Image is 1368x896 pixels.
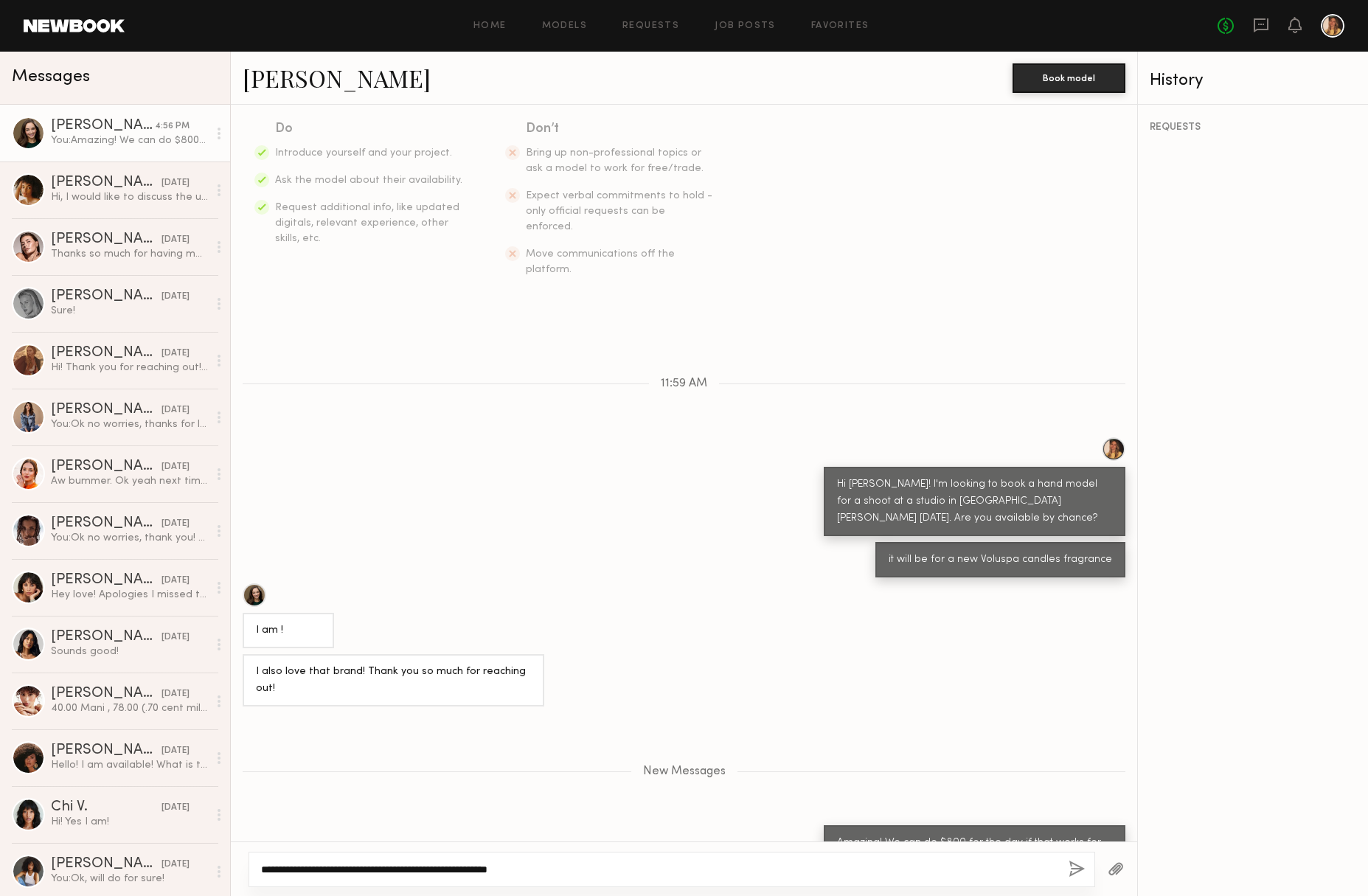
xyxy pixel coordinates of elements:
div: [DATE] [162,176,190,190]
div: Thanks so much for having me!! :) Address: [PERSON_NAME] [STREET_ADDRESS][PERSON_NAME] [51,247,208,261]
div: Hi, I would like to discuss the usage of images in Target. Please give me a call at [PHONE_NUMBER... [51,190,208,204]
div: REQUESTS [1150,122,1356,133]
div: [DATE] [162,858,190,872]
div: Sounds good! [51,645,208,659]
span: Messages [12,69,90,86]
span: 11:59 AM [661,378,707,390]
div: Hi! Yes I am! [51,815,208,829]
div: [DATE] [162,631,190,645]
span: Move communications off the platform. [526,249,675,274]
div: Don’t [526,119,715,139]
div: [DATE] [162,517,190,531]
div: [DATE] [162,687,190,701]
div: [PERSON_NAME] [51,857,162,872]
a: Book model [1013,71,1125,83]
div: [DATE] [162,801,190,815]
div: [PERSON_NAME] [51,232,162,247]
div: [PERSON_NAME] [51,289,162,304]
div: [PERSON_NAME] [51,743,162,758]
div: [PERSON_NAME] [51,459,162,474]
span: Expect verbal commitments to hold - only official requests can be enforced. [526,191,712,232]
a: Job Posts [715,21,776,31]
span: Ask the model about their availability. [275,176,462,185]
div: You: Amazing! We can do $800 for the day if that works for you? Will be around 6 hours total. [51,133,208,147]
div: [PERSON_NAME] [51,516,162,531]
div: [PERSON_NAME] [51,687,162,701]
div: [DATE] [162,744,190,758]
div: [DATE] [162,574,190,588]
div: [PERSON_NAME] [51,176,162,190]
div: Amazing! We can do $800 for the day if that works for you? Will be around 6 hours total. [837,835,1112,869]
div: 4:56 PM [155,119,190,133]
div: I am ! [256,622,321,639]
button: Book model [1013,63,1125,93]
div: You: Ok no worries, thank you! Will take a look and keep you posted on the next one :) [51,531,208,545]
div: Hey love! Apologies I missed this but please keep me in mind for future projects 🫶🏽✨ [51,588,208,602]
div: Sure! [51,304,208,318]
a: Favorites [811,21,869,31]
a: Requests [622,21,679,31]
div: [PERSON_NAME] [51,119,155,133]
div: Do [275,119,464,139]
div: Hi [PERSON_NAME]! I'm looking to book a hand model for a shoot at a studio in [GEOGRAPHIC_DATA][P... [837,476,1112,527]
div: [DATE] [162,290,190,304]
span: New Messages [643,765,726,778]
span: Bring up non-professional topics or ask a model to work for free/trade. [526,148,704,173]
div: You: Ok, will do for sure! [51,872,208,886]
div: Hi! Thank you for reaching out! I believe I am available, however I am on hold for one thing with... [51,361,208,375]
div: Chi V. [51,800,162,815]
div: History [1150,72,1356,89]
div: You: Ok no worries, thanks for letting me know! Next time :) [51,417,208,431]
div: [DATE] [162,460,190,474]
a: Models [542,21,587,31]
div: [PERSON_NAME] [51,630,162,645]
div: [PERSON_NAME] [51,346,162,361]
span: Request additional info, like updated digitals, relevant experience, other skills, etc. [275,203,459,243]
div: [DATE] [162,403,190,417]
div: it will be for a new Voluspa candles fragrance [889,552,1112,569]
span: Introduce yourself and your project. [275,148,452,158]
div: [PERSON_NAME] [51,403,162,417]
a: [PERSON_NAME] [243,62,431,94]
div: Aw bummer. Ok yeah next time please! [51,474,208,488]
a: Home [473,21,507,31]
div: 40.00 Mani , 78.00 (.70 cent mile ) Thank you! Love you x [51,701,208,715]
div: [DATE] [162,233,190,247]
div: [DATE] [162,347,190,361]
div: I also love that brand! Thank you so much for reaching out! [256,664,531,698]
div: [PERSON_NAME] [51,573,162,588]
div: Hello! I am available! What is the rate for the shoot? [51,758,208,772]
